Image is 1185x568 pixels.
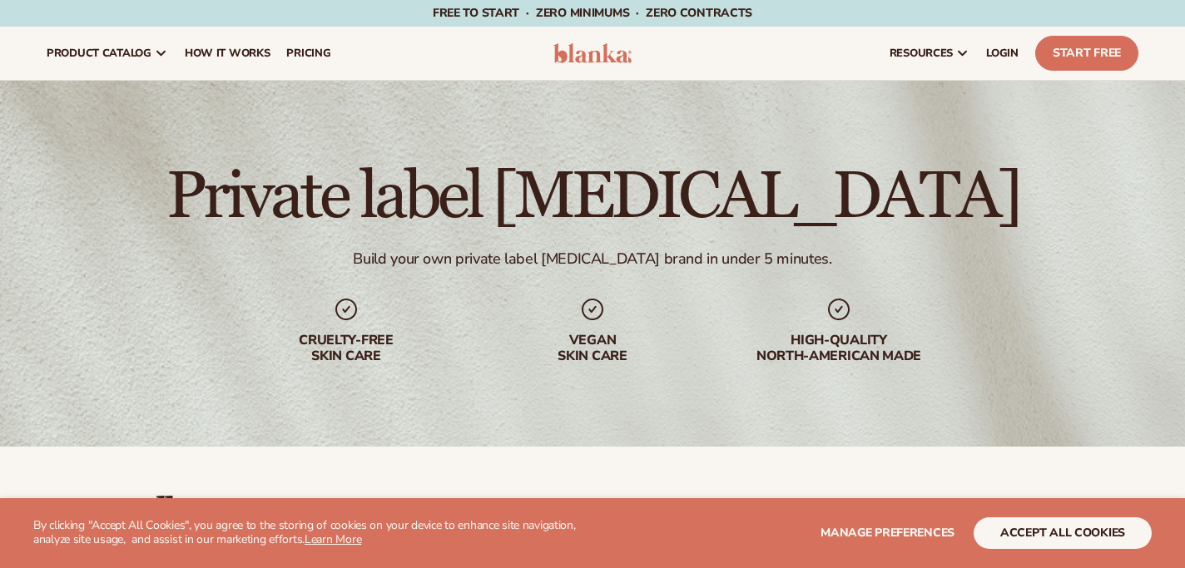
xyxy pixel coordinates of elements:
a: pricing [278,27,339,80]
a: resources [881,27,978,80]
div: Cruelty-free skin care [240,333,453,364]
a: How It Works [176,27,279,80]
span: How It Works [185,47,270,60]
span: LOGIN [986,47,1019,60]
span: resources [890,47,953,60]
button: Manage preferences [821,517,954,549]
div: High-quality North-american made [732,333,945,364]
img: logo [553,43,632,63]
button: accept all cookies [974,517,1152,549]
p: By clicking "Accept All Cookies", you agree to the storing of cookies on your device to enhance s... [33,519,613,547]
h1: Private label [MEDICAL_DATA] [166,163,1019,230]
span: product catalog [47,47,151,60]
span: pricing [286,47,330,60]
a: Learn More [305,531,361,547]
a: Start Free [1035,36,1138,71]
h2: Best sellers [47,493,613,537]
div: Vegan skin care [486,333,699,364]
a: LOGIN [978,27,1027,80]
div: Build your own private label [MEDICAL_DATA] brand in under 5 minutes. [353,249,831,269]
span: Free to start · ZERO minimums · ZERO contracts [433,5,752,21]
span: Manage preferences [821,525,954,541]
a: product catalog [38,27,176,80]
